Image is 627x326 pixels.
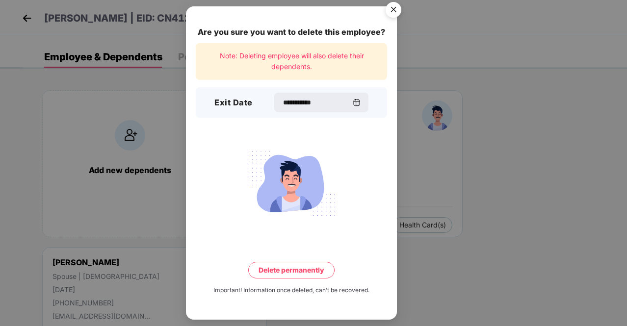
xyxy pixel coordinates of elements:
h3: Exit Date [214,97,253,109]
button: Delete permanently [248,262,335,278]
img: svg+xml;base64,PHN2ZyB4bWxucz0iaHR0cDovL3d3dy53My5vcmcvMjAwMC9zdmciIHdpZHRoPSIyMjQiIGhlaWdodD0iMT... [236,145,346,222]
img: svg+xml;base64,PHN2ZyBpZD0iQ2FsZW5kYXItMzJ4MzIiIHhtbG5zPSJodHRwOi8vd3d3LnczLm9yZy8yMDAwL3N2ZyIgd2... [353,99,361,106]
div: Note: Deleting employee will also delete their dependents. [196,43,387,80]
div: Important! Information once deleted, can’t be recovered. [213,286,369,295]
div: Are you sure you want to delete this employee? [196,26,387,38]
